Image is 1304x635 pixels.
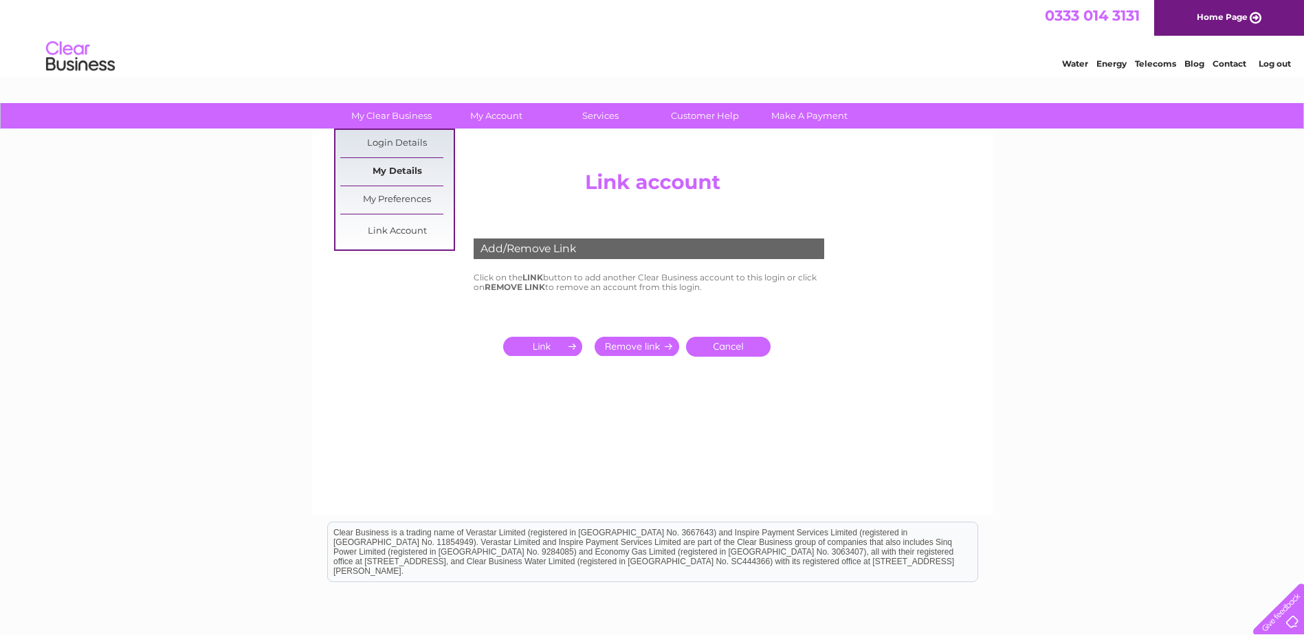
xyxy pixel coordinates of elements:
a: Energy [1096,58,1127,69]
a: Blog [1184,58,1204,69]
b: REMOVE LINK [485,282,545,292]
a: Telecoms [1135,58,1176,69]
div: Clear Business is a trading name of Verastar Limited (registered in [GEOGRAPHIC_DATA] No. 3667643... [328,8,977,67]
a: Login Details [340,130,454,157]
a: Water [1062,58,1088,69]
a: Cancel [686,337,771,357]
a: My Details [340,158,454,186]
a: My Preferences [340,186,454,214]
input: Submit [595,337,679,356]
a: Contact [1213,58,1246,69]
a: 0333 014 3131 [1045,7,1140,24]
a: Log out [1259,58,1291,69]
a: Link Account [340,218,454,245]
b: LINK [522,272,543,282]
a: My Account [439,103,553,129]
td: Click on the button to add another Clear Business account to this login or click on to remove an ... [470,269,835,296]
input: Submit [503,337,588,356]
img: logo.png [45,36,115,78]
a: Make A Payment [753,103,866,129]
a: Customer Help [648,103,762,129]
a: My Clear Business [335,103,448,129]
a: Services [544,103,657,129]
div: Add/Remove Link [474,238,824,259]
